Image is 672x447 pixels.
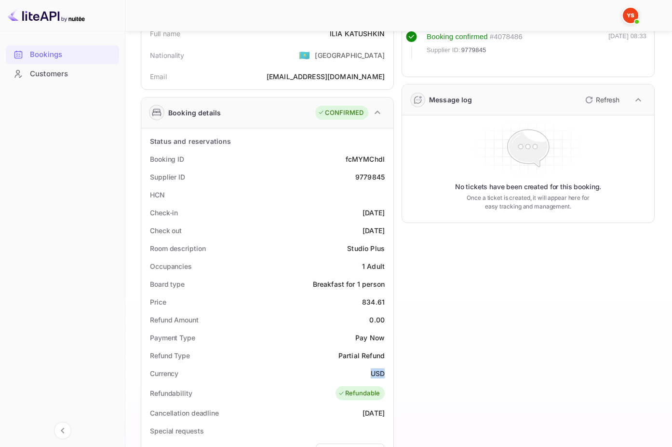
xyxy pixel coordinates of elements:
[6,65,119,83] a: Customers
[363,208,385,218] div: [DATE]
[150,315,199,325] div: Refund Amount
[150,368,178,378] div: Currency
[150,350,190,361] div: Refund Type
[150,28,180,39] div: Full name
[318,108,363,118] div: CONFIRMED
[150,225,182,236] div: Check out
[150,408,219,418] div: Cancellation deadline
[150,71,167,82] div: Email
[150,333,195,343] div: Payment Type
[150,426,203,436] div: Special requests
[490,31,523,42] div: # 4078486
[267,71,385,82] div: [EMAIL_ADDRESS][DOMAIN_NAME]
[6,45,119,64] div: Bookings
[608,31,646,59] div: [DATE] 08:33
[427,31,488,42] div: Booking confirmed
[150,388,192,398] div: Refundability
[30,49,114,60] div: Bookings
[429,95,472,105] div: Message log
[455,182,602,192] p: No tickets have been created for this booking.
[315,50,385,60] div: [GEOGRAPHIC_DATA]
[150,136,231,146] div: Status and reservations
[54,422,71,439] button: Collapse navigation
[150,208,178,218] div: Check-in
[8,8,85,23] img: LiteAPI logo
[461,45,486,55] span: 9779845
[338,389,380,398] div: Refundable
[150,190,165,200] div: HCN
[362,297,385,307] div: 834.61
[330,28,385,39] div: ILIA KATUSHKIN
[363,408,385,418] div: [DATE]
[347,243,385,253] div: Studio Plus
[150,154,184,164] div: Booking ID
[6,45,119,63] a: Bookings
[313,279,385,289] div: Breakfast for 1 person
[150,261,192,271] div: Occupancies
[150,243,205,253] div: Room description
[150,297,166,307] div: Price
[363,225,385,236] div: [DATE]
[299,46,310,64] span: United States
[623,8,638,23] img: Yandex Support
[461,194,595,211] p: Once a ticket is created, it will appear here for easy tracking and management.
[596,95,619,105] p: Refresh
[6,65,119,84] div: Customers
[346,154,385,164] div: fcMYMChdI
[168,108,221,118] div: Booking details
[369,315,385,325] div: 0.00
[579,92,623,108] button: Refresh
[427,45,460,55] span: Supplier ID:
[150,172,185,182] div: Supplier ID
[30,69,114,80] div: Customers
[150,279,185,289] div: Board type
[362,261,385,271] div: 1 Adult
[371,368,385,378] div: USD
[355,333,385,343] div: Pay Now
[338,350,385,361] div: Partial Refund
[355,172,385,182] div: 9779845
[150,50,185,60] div: Nationality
